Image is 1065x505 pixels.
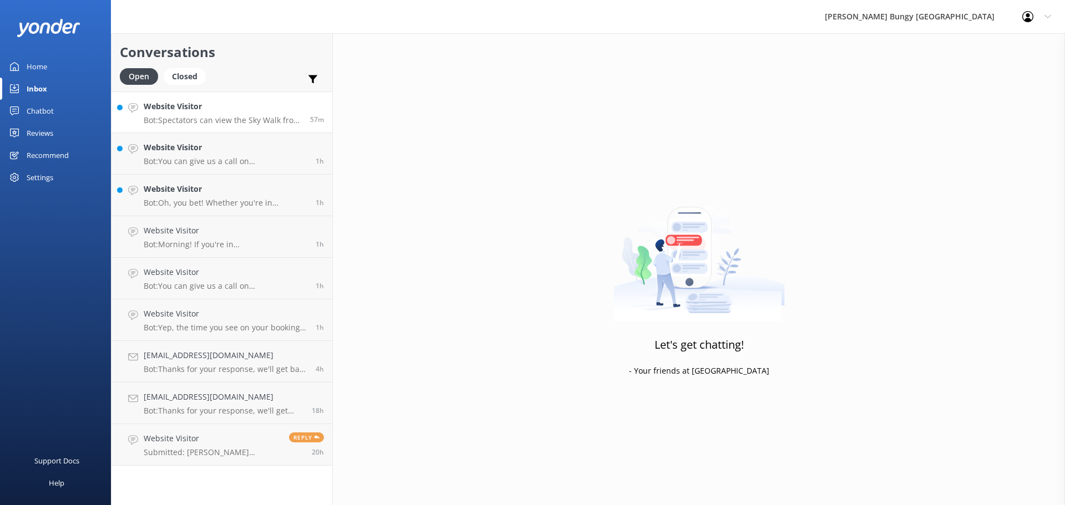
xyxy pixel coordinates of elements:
[144,225,307,237] h4: Website Visitor
[111,424,332,466] a: Website VisitorSubmitted: [PERSON_NAME] [EMAIL_ADDRESS][DOMAIN_NAME] [PHONE_NUMBER]Reply20h
[144,183,307,195] h4: Website Visitor
[144,100,302,113] h4: Website Visitor
[144,156,307,166] p: Bot: You can give us a call on [PHONE_NUMBER] or [PHONE_NUMBER] to chat with a crew member. Our o...
[111,299,332,341] a: Website VisitorBot:Yep, the time you see on your booking is the bus departure time. Make sure you...
[111,133,332,175] a: Website VisitorBot:You can give us a call on [PHONE_NUMBER] or [PHONE_NUMBER] to chat with a crew...
[111,258,332,299] a: Website VisitorBot:You can give us a call on [PHONE_NUMBER] or [PHONE_NUMBER] to chat with a crew...
[111,175,332,216] a: Website VisitorBot:Oh, you bet! Whether you're in [GEOGRAPHIC_DATA] or [GEOGRAPHIC_DATA], the vie...
[144,432,281,445] h4: Website Visitor
[144,198,307,208] p: Bot: Oh, you bet! Whether you're in [GEOGRAPHIC_DATA] or [GEOGRAPHIC_DATA], the views are epic. [...
[316,281,324,290] span: Sep 18 2025 01:07pm (UTC +12:00) Pacific/Auckland
[144,281,307,291] p: Bot: You can give us a call on [PHONE_NUMBER] or [PHONE_NUMBER] to chat with a crew member. Our o...
[144,239,307,249] p: Bot: Morning! If you're in [GEOGRAPHIC_DATA], you can catch our Bungy Bus from our central reserv...
[144,349,307,361] h4: [EMAIL_ADDRESS][DOMAIN_NAME]
[289,432,324,442] span: Reply
[27,122,53,144] div: Reviews
[164,68,206,85] div: Closed
[316,323,324,332] span: Sep 18 2025 01:00pm (UTC +12:00) Pacific/Auckland
[316,156,324,166] span: Sep 18 2025 01:46pm (UTC +12:00) Pacific/Auckland
[27,55,47,78] div: Home
[111,341,332,382] a: [EMAIL_ADDRESS][DOMAIN_NAME]Bot:Thanks for your response, we'll get back to you as soon as we can...
[312,447,324,457] span: Sep 17 2025 06:07pm (UTC +12:00) Pacific/Auckland
[629,365,769,377] p: - Your friends at [GEOGRAPHIC_DATA]
[144,391,303,403] h4: [EMAIL_ADDRESS][DOMAIN_NAME]
[27,166,53,188] div: Settings
[144,406,303,416] p: Bot: Thanks for your response, we'll get back to you as soon as we can during opening hours.
[27,144,69,166] div: Recommend
[655,336,744,354] h3: Let's get chatting!
[164,70,211,82] a: Closed
[120,70,164,82] a: Open
[120,68,158,85] div: Open
[144,141,307,154] h4: Website Visitor
[613,183,785,322] img: artwork of a man stealing a conversation from at giant smartphone
[312,406,324,415] span: Sep 17 2025 08:34pm (UTC +12:00) Pacific/Auckland
[144,447,281,457] p: Submitted: [PERSON_NAME] [EMAIL_ADDRESS][DOMAIN_NAME] [PHONE_NUMBER]
[111,216,332,258] a: Website VisitorBot:Morning! If you're in [GEOGRAPHIC_DATA], you can catch our Bungy Bus from our ...
[17,19,80,37] img: yonder-white-logo.png
[27,100,54,122] div: Chatbot
[316,364,324,374] span: Sep 18 2025 10:02am (UTC +12:00) Pacific/Auckland
[49,472,64,494] div: Help
[144,308,307,320] h4: Website Visitor
[144,115,302,125] p: Bot: Spectators can view the Sky Walk from Level 60 at the [GEOGRAPHIC_DATA]. The Sky Walk is on ...
[111,91,332,133] a: Website VisitorBot:Spectators can view the Sky Walk from Level 60 at the [GEOGRAPHIC_DATA]. The S...
[111,382,332,424] a: [EMAIL_ADDRESS][DOMAIN_NAME]Bot:Thanks for your response, we'll get back to you as soon as we can...
[310,115,324,124] span: Sep 18 2025 01:54pm (UTC +12:00) Pacific/Auckland
[120,42,324,63] h2: Conversations
[316,239,324,249] span: Sep 18 2025 01:08pm (UTC +12:00) Pacific/Auckland
[316,198,324,207] span: Sep 18 2025 01:30pm (UTC +12:00) Pacific/Auckland
[27,78,47,100] div: Inbox
[144,323,307,333] p: Bot: Yep, the time you see on your booking is the bus departure time. Make sure you're there 30 m...
[144,364,307,374] p: Bot: Thanks for your response, we'll get back to you as soon as we can during opening hours.
[34,450,79,472] div: Support Docs
[144,266,307,278] h4: Website Visitor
